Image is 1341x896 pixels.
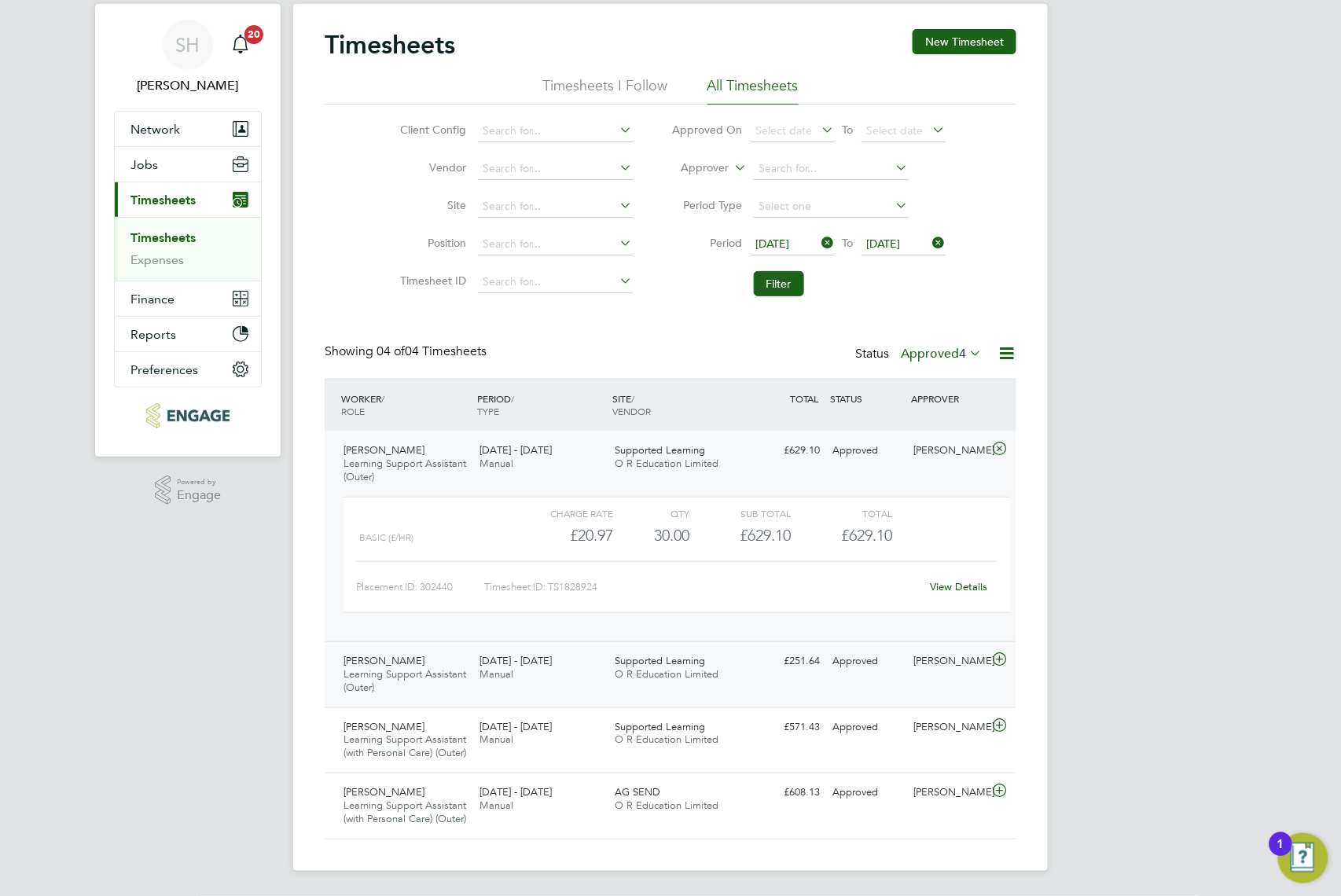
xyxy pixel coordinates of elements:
a: Expenses [130,252,184,267]
label: Period Type [672,198,743,212]
div: Charge rate [512,504,613,523]
div: SITE [609,384,745,425]
span: Manual [479,799,513,812]
div: [PERSON_NAME] [908,780,990,806]
button: New Timesheet [913,29,1016,54]
img: axcis-logo-retina.png [146,403,230,428]
div: WORKER [337,384,473,425]
span: Preferences [130,362,198,377]
div: [PERSON_NAME] [908,714,990,740]
a: View Details [931,580,988,593]
span: Jobs [130,157,158,172]
span: [DATE] - [DATE] [479,654,552,667]
span: [DATE] - [DATE] [479,443,552,457]
div: £251.64 [744,648,826,674]
span: Learning Support Assistant (Outer) [344,667,466,694]
div: Timesheets [115,217,261,281]
span: Learning Support Assistant (Outer) [344,457,466,483]
span: TYPE [477,405,499,417]
span: / [381,392,384,405]
div: Timesheet ID: TS1828924 [484,575,920,600]
button: Jobs [115,147,261,182]
div: APPROVER [908,384,990,413]
span: [PERSON_NAME] [344,654,424,667]
span: Engage [177,489,221,502]
div: Approved [826,438,908,464]
span: AG SEND [615,785,661,799]
span: [PERSON_NAME] [344,785,424,799]
span: Supported Learning [615,654,706,667]
span: To [838,233,858,253]
span: Manual [479,667,513,681]
span: Select date [867,123,924,138]
div: Approved [826,780,908,806]
span: Learning Support Assistant (with Personal Care) (Outer) [344,733,466,759]
span: VENDOR [613,405,652,417]
span: Learning Support Assistant (with Personal Care) (Outer) [344,799,466,825]
button: Finance [115,281,261,316]
div: QTY [613,504,689,523]
label: Client Config [396,123,467,137]
nav: Main navigation [95,4,281,457]
input: Search for... [478,120,633,142]
label: Approved [901,346,982,362]
span: Stacey Huntley [114,76,262,95]
div: Status [855,343,985,365]
label: Vendor [396,160,467,174]
div: £608.13 [744,780,826,806]
span: / [632,392,635,405]
span: TOTAL [790,392,818,405]
span: / [511,392,514,405]
label: Approved On [672,123,743,137]
button: Timesheets [115,182,261,217]
span: Select date [756,123,813,138]
label: Period [672,236,743,250]
span: Reports [130,327,176,342]
span: £629.10 [842,526,893,545]
span: Powered by [177,476,221,489]
span: 20 [244,25,263,44]
div: Approved [826,648,908,674]
span: SH [176,35,200,55]
a: Timesheets [130,230,196,245]
span: Supported Learning [615,720,706,733]
div: £629.10 [689,523,791,549]
div: 1 [1277,844,1284,865]
span: Supported Learning [615,443,706,457]
li: All Timesheets [707,76,799,105]
span: ROLE [341,405,365,417]
div: 30.00 [613,523,689,549]
h2: Timesheets [325,29,455,61]
label: Site [396,198,467,212]
span: 04 of [377,343,405,359]
button: Network [115,112,261,146]
span: O R Education Limited [615,733,719,746]
div: STATUS [826,384,908,413]
button: Open Resource Center, 1 new notification [1278,833,1328,883]
button: Reports [115,317,261,351]
span: [DATE] [756,237,790,251]
div: Sub Total [689,504,791,523]
span: [DATE] - [DATE] [479,785,552,799]
span: Manual [479,733,513,746]
span: [DATE] [867,237,901,251]
span: Timesheets [130,193,196,207]
span: To [838,119,858,140]
div: Total [791,504,892,523]
div: Placement ID: 302440 [356,575,484,600]
span: O R Education Limited [615,799,719,812]
input: Search for... [478,233,633,255]
span: [PERSON_NAME] [344,720,424,733]
span: Manual [479,457,513,470]
a: Go to home page [114,403,262,428]
div: £20.97 [512,523,613,549]
label: Timesheet ID [396,274,467,288]
label: Position [396,236,467,250]
div: Approved [826,714,908,740]
input: Search for... [754,158,909,180]
a: Powered byEngage [155,476,222,505]
div: Showing [325,343,490,360]
span: [DATE] - [DATE] [479,720,552,733]
span: Network [130,122,180,137]
a: 20 [225,20,256,70]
